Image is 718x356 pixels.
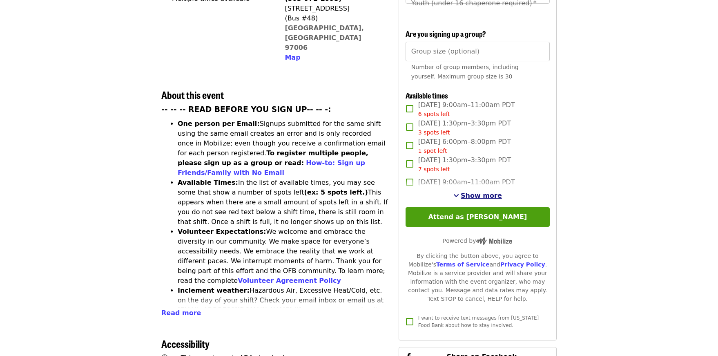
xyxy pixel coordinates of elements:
[436,261,490,268] a: Terms of Service
[406,90,448,101] span: Available times
[406,252,550,303] div: By clicking the button above, you agree to Mobilize's and . Mobilize is a service provider and wi...
[418,119,511,137] span: [DATE] 1:30pm–3:30pm PDT
[178,227,389,286] li: We welcome and embrace the diversity in our community. We make space for everyone’s accessibility...
[418,166,450,172] span: 7 spots left
[418,315,539,328] span: I want to receive text messages from [US_STATE] Food Bank about how to stay involved.
[411,64,519,80] span: Number of group members, including yourself. Maximum group size is 30
[285,24,364,51] a: [GEOGRAPHIC_DATA], [GEOGRAPHIC_DATA] 97006
[161,336,210,351] span: Accessibility
[285,53,300,63] button: Map
[161,309,201,317] span: Read more
[418,111,450,117] span: 6 spots left
[178,149,368,167] strong: To register multiple people, please sign up as a group or read:
[178,120,260,128] strong: One person per Email:
[476,237,512,245] img: Powered by Mobilize
[461,192,502,199] span: Show more
[161,308,201,318] button: Read more
[418,148,447,154] span: 1 spot left
[443,237,512,244] span: Powered by
[285,13,382,23] div: (Bus #48)
[178,159,365,177] a: How-to: Sign up Friends/Family with No Email
[178,228,266,235] strong: Volunteer Expectations:
[178,119,389,178] li: Signups submitted for the same shift using the same email creates an error and is only recorded o...
[178,287,250,294] strong: Inclement weather:
[285,54,300,61] span: Map
[406,207,550,227] button: Attend as [PERSON_NAME]
[238,277,341,284] a: Volunteer Agreement Policy
[500,261,545,268] a: Privacy Policy
[453,191,502,201] button: See more timeslots
[418,100,515,119] span: [DATE] 9:00am–11:00am PDT
[418,177,515,187] span: [DATE] 9:00am–11:00am PDT
[406,42,550,61] input: [object Object]
[178,286,389,335] li: Hazardous Air, Excessive Heat/Cold, etc. on the day of your shift? Check your email inbox or emai...
[161,105,331,114] strong: -- -- -- READ BEFORE YOU SIGN UP-- -- -:
[418,155,511,174] span: [DATE] 1:30pm–3:30pm PDT
[418,137,511,155] span: [DATE] 6:00pm–8:00pm PDT
[178,178,389,227] li: In the list of available times, you may see some that show a number of spots left This appears wh...
[178,179,238,186] strong: Available Times:
[418,129,450,136] span: 3 spots left
[285,4,382,13] div: [STREET_ADDRESS]
[304,188,368,196] strong: (ex: 5 spots left.)
[161,87,224,102] span: About this event
[406,28,486,39] span: Are you signing up a group?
